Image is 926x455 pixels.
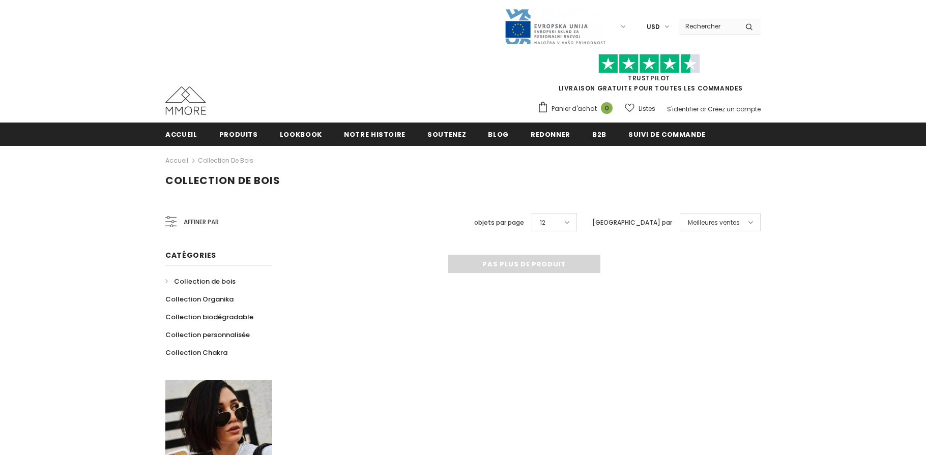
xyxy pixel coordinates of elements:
a: Lookbook [280,123,322,145]
a: Listes [625,100,655,117]
span: Blog [488,130,509,139]
a: Blog [488,123,509,145]
span: Collection de bois [165,173,280,188]
span: Affiner par [184,217,219,228]
a: Créez un compte [708,105,761,113]
span: Panier d'achat [552,104,597,114]
span: Meilleures ventes [688,218,740,228]
img: Javni Razpis [504,8,606,45]
a: Produits [219,123,258,145]
span: soutenez [427,130,466,139]
span: USD [647,22,660,32]
span: Listes [639,104,655,114]
a: Collection Chakra [165,344,227,361]
a: Panier d'achat 0 [537,101,618,116]
span: Suivi de commande [628,130,706,139]
a: Accueil [165,123,197,145]
span: B2B [592,130,606,139]
span: 0 [601,102,613,114]
span: 12 [540,218,545,228]
a: soutenez [427,123,466,145]
img: Cas MMORE [165,86,206,115]
span: Collection Organika [165,294,234,304]
span: Collection de bois [174,277,236,286]
a: S'identifier [667,105,699,113]
input: Search Site [679,19,738,34]
a: Collection Organika [165,290,234,308]
span: Collection personnalisée [165,330,250,340]
a: Collection de bois [165,272,236,290]
a: Notre histoire [344,123,406,145]
a: B2B [592,123,606,145]
span: Collection Chakra [165,348,227,357]
a: Collection biodégradable [165,308,253,326]
a: Accueil [165,155,188,167]
span: Catégories [165,250,216,260]
label: objets par page [474,218,524,228]
a: Javni Razpis [504,22,606,31]
a: Collection personnalisée [165,326,250,344]
span: Redonner [531,130,570,139]
a: Suivi de commande [628,123,706,145]
span: or [700,105,706,113]
span: Lookbook [280,130,322,139]
span: Collection biodégradable [165,312,253,322]
span: Produits [219,130,258,139]
a: Collection de bois [198,156,253,165]
label: [GEOGRAPHIC_DATA] par [592,218,672,228]
a: Redonner [531,123,570,145]
span: Notre histoire [344,130,406,139]
span: LIVRAISON GRATUITE POUR TOUTES LES COMMANDES [537,58,761,93]
a: TrustPilot [628,74,670,82]
img: Faites confiance aux étoiles pilotes [598,54,700,74]
span: Accueil [165,130,197,139]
